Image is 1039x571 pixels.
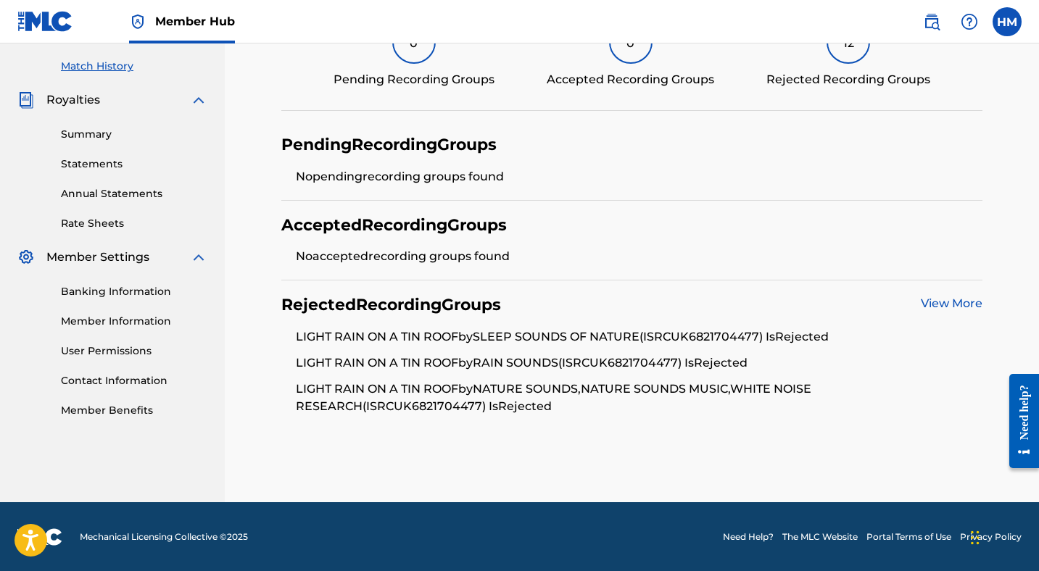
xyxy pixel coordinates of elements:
h4: Accepted Recording Groups [281,215,507,236]
h4: Pending Recording Groups [281,135,497,155]
li: LIGHT RAIN ON A TIN ROOF by NATURE SOUNDS,NATURE SOUNDS MUSIC,WHITE NOISE RESEARCH (ISRC UK682170... [296,380,983,415]
span: Mechanical Licensing Collective © 2025 [80,530,248,543]
a: Annual Statements [61,186,207,201]
div: Rejected Recording Groups [766,71,930,88]
a: Match History [61,59,207,74]
a: The MLC Website [782,530,858,543]
a: Contact Information [61,373,207,388]
li: LIGHT RAIN ON A TIN ROOF by RAIN SOUNDS (ISRC UK6821704477 ) Is Rejected [296,354,983,380]
div: Drag [971,516,980,559]
img: search [923,13,940,30]
a: Privacy Policy [960,530,1022,543]
img: expand [190,91,207,109]
img: Royalties [17,91,35,109]
li: No accepted recording groups found [296,248,983,265]
a: Rate Sheets [61,216,207,231]
span: Member Hub [155,13,235,30]
img: help [961,13,978,30]
img: MLC Logo [17,11,73,32]
img: logo [17,528,62,546]
a: Member Benefits [61,403,207,418]
a: Need Help? [723,530,774,543]
li: LIGHT RAIN ON A TIN ROOF by SLEEP SOUNDS OF NATURE (ISRC UK6821704477 ) Is Rejected [296,328,983,354]
li: No pending recording groups found [296,168,983,186]
a: Public Search [917,7,946,36]
a: User Permissions [61,343,207,359]
img: Top Rightsholder [129,13,146,30]
div: User Menu [993,7,1022,36]
a: Portal Terms of Use [866,530,951,543]
div: Accepted Recording Groups [547,71,714,88]
span: Member Settings [46,249,149,266]
a: Summary [61,127,207,142]
a: Member Information [61,314,207,329]
h4: Rejected Recording Groups [281,295,501,315]
img: expand [190,249,207,266]
div: Help [955,7,984,36]
a: View More [921,296,982,310]
iframe: Resource Center [998,363,1039,480]
img: Member Settings [17,249,35,266]
iframe: Chat Widget [966,501,1039,571]
a: Banking Information [61,284,207,299]
div: Pending Recording Groups [334,71,494,88]
span: Royalties [46,91,100,109]
a: Statements [61,157,207,172]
